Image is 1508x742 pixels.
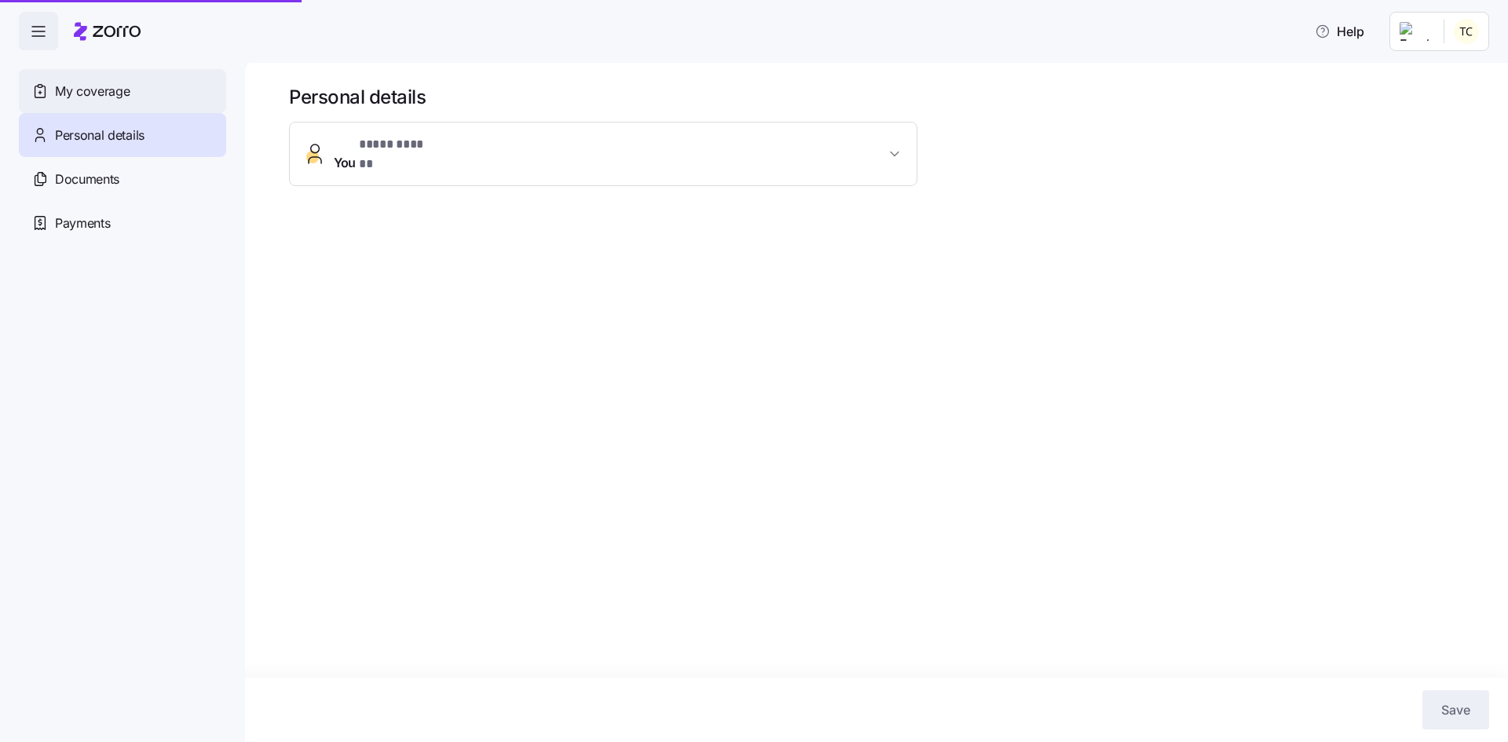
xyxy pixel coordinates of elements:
button: Save [1422,690,1489,729]
span: Help [1315,22,1364,41]
img: f6fdaba01ca1108c7f56fa29cc7caa0d [1454,19,1479,44]
img: Employer logo [1400,22,1431,41]
h1: Personal details [289,85,1486,109]
span: You [334,135,440,173]
span: Documents [55,170,119,189]
span: Save [1441,700,1470,719]
a: Documents [19,157,226,201]
span: My coverage [55,82,130,101]
a: My coverage [19,69,226,113]
span: Payments [55,214,110,233]
a: Payments [19,201,226,245]
span: Personal details [55,126,145,145]
button: Help [1302,16,1377,47]
a: Personal details [19,113,226,157]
